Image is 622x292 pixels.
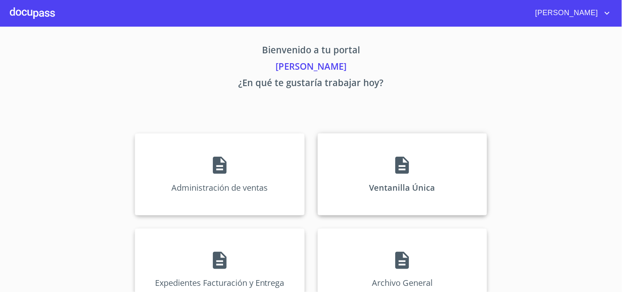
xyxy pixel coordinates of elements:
p: [PERSON_NAME] [59,59,564,76]
span: [PERSON_NAME] [529,7,602,20]
p: Archivo General [372,277,433,288]
p: ¿En qué te gustaría trabajar hoy? [59,76,564,92]
p: Expedientes Facturación y Entrega [155,277,285,288]
p: Ventanilla Única [369,182,435,193]
p: Administración de ventas [171,182,268,193]
button: account of current user [529,7,612,20]
p: Bienvenido a tu portal [59,43,564,59]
